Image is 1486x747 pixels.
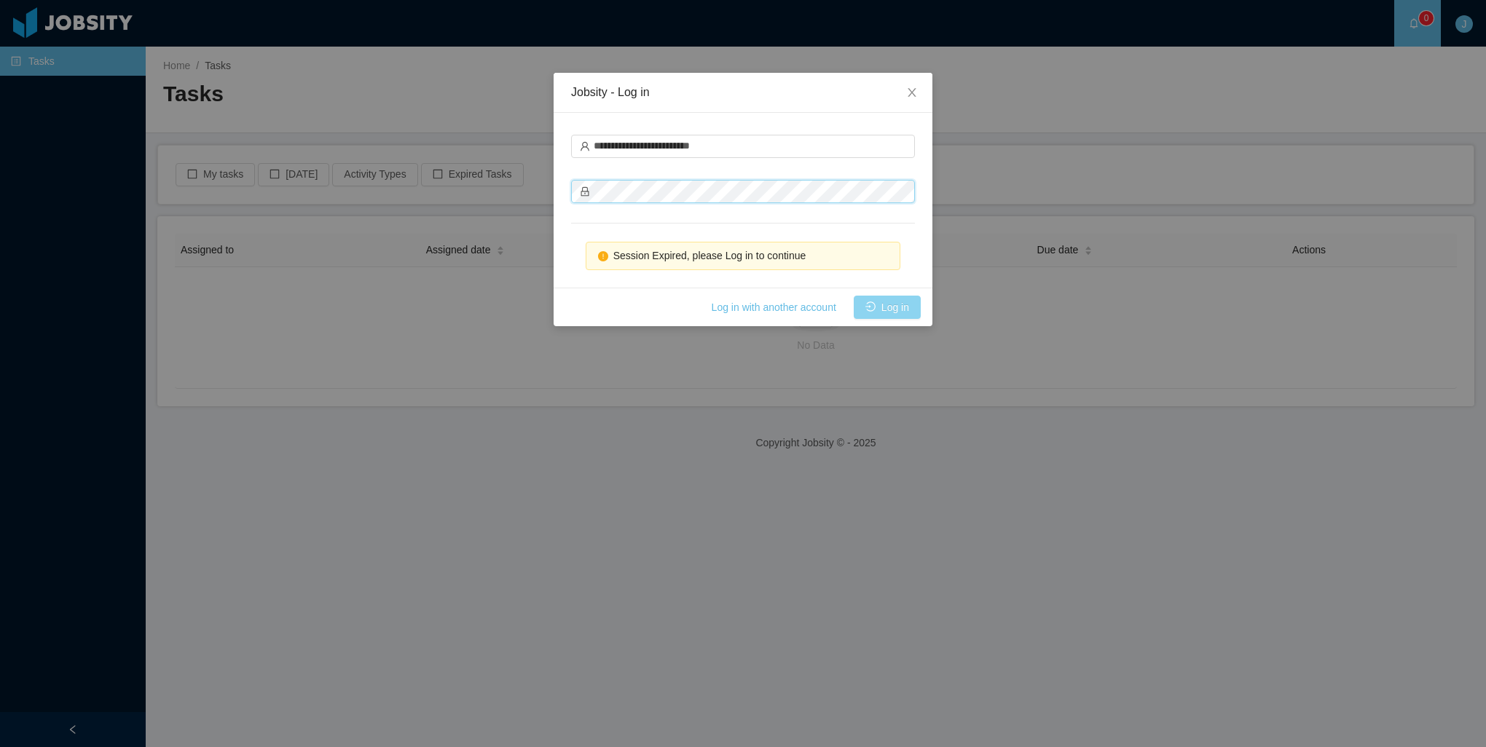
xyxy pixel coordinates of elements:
[571,84,915,100] div: Jobsity - Log in
[580,186,590,197] i: icon: lock
[613,250,806,261] span: Session Expired, please Log in to continue
[700,296,848,319] button: Log in with another account
[906,87,918,98] i: icon: close
[892,73,932,114] button: Close
[580,141,590,151] i: icon: user
[598,251,608,261] i: icon: exclamation-circle
[854,296,921,319] button: icon: loginLog in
